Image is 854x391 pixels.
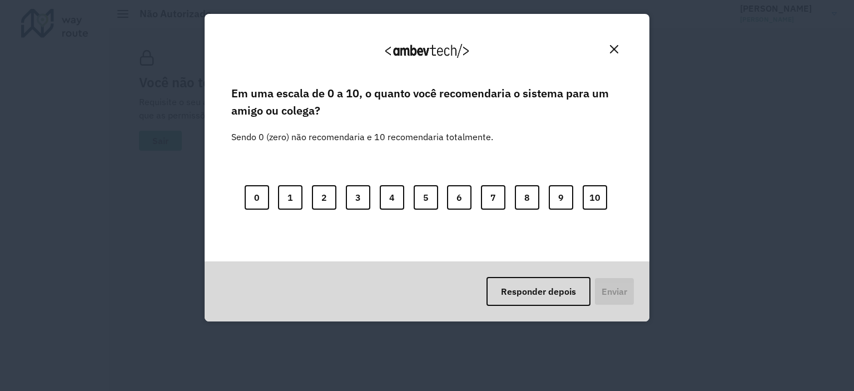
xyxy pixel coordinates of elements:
[414,185,438,210] button: 5
[380,185,404,210] button: 4
[245,185,269,210] button: 0
[610,45,618,53] img: Close
[549,185,573,210] button: 9
[447,185,471,210] button: 6
[278,185,302,210] button: 1
[346,185,370,210] button: 3
[481,185,505,210] button: 7
[231,85,623,119] label: Em uma escala de 0 a 10, o quanto você recomendaria o sistema para um amigo ou colega?
[605,41,623,58] button: Close
[385,44,469,58] img: Logo Ambevtech
[486,277,590,306] button: Responder depois
[583,185,607,210] button: 10
[515,185,539,210] button: 8
[312,185,336,210] button: 2
[231,117,493,143] label: Sendo 0 (zero) não recomendaria e 10 recomendaria totalmente.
